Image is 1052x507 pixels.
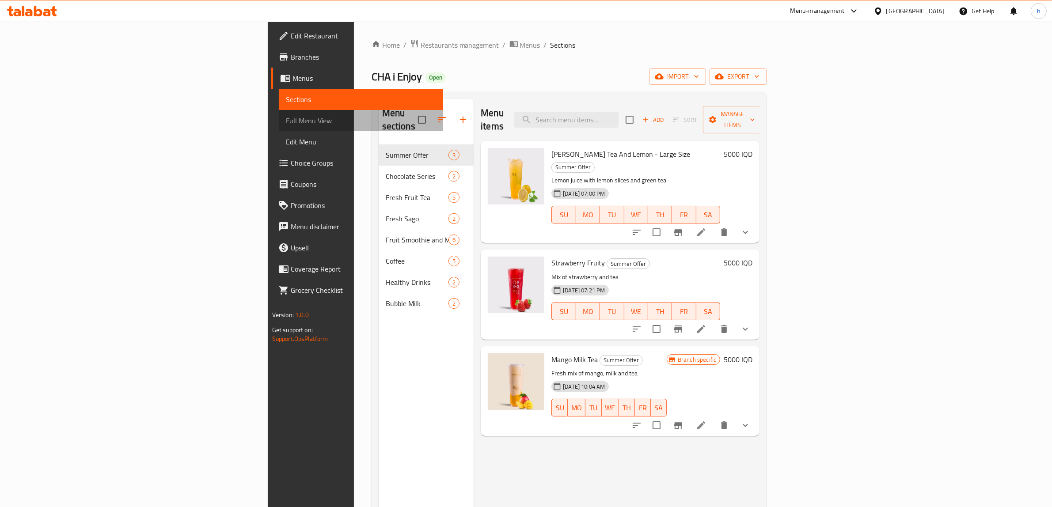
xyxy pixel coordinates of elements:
span: TU [604,208,620,221]
p: Lemon juice with lemon slices and green tea [551,175,720,186]
a: Edit menu item [696,420,706,431]
span: Coverage Report [291,264,437,274]
div: Bubble Milk2 [379,293,474,314]
span: TU [589,401,598,414]
nav: Menu sections [379,141,474,318]
button: delete [714,222,735,243]
span: Get support on: [272,324,313,336]
span: Strawberry Fruity [551,256,605,269]
a: Edit Restaurant [271,25,444,46]
span: Sections [286,94,437,105]
button: Branch-specific-item [668,415,689,436]
span: Coffee [386,256,449,266]
span: 2 [449,172,459,181]
span: SA [700,208,717,221]
button: import [649,68,706,85]
a: Choice Groups [271,152,444,174]
button: show more [735,318,756,340]
img: Jasmine Green Tea And Lemon - Large Size [488,148,544,204]
span: 5 [449,257,459,265]
span: 2 [449,215,459,223]
div: Menu-management [790,6,845,16]
a: Edit menu item [696,324,706,334]
span: Manage items [710,109,755,131]
button: SU [551,399,568,416]
span: Bubble Milk [386,298,449,309]
button: Manage items [703,106,762,133]
span: 5 [449,193,459,202]
a: Coupons [271,174,444,195]
span: SU [555,401,564,414]
button: delete [714,415,735,436]
button: FR [635,399,651,416]
span: 2 [449,278,459,287]
span: WE [628,208,645,221]
span: Select to update [647,320,666,338]
span: TU [604,305,620,318]
span: SU [555,208,572,221]
button: MO [576,303,600,320]
span: export [717,71,760,82]
span: [DATE] 10:04 AM [559,382,608,391]
button: SA [651,399,667,416]
button: TU [585,399,601,416]
button: WE [624,206,648,223]
span: Promotions [291,200,437,211]
button: SU [551,303,576,320]
p: Fresh mix of mango, milk and tea [551,368,667,379]
span: MO [571,401,582,414]
p: Mix of strawberry and tea [551,272,720,283]
span: FR [676,208,692,221]
div: items [448,256,460,266]
li: / [544,40,547,50]
a: Restaurants management [410,39,499,51]
a: Full Menu View [279,110,444,131]
span: Edit Restaurant [291,30,437,41]
span: FR [676,305,692,318]
a: Upsell [271,237,444,258]
div: items [448,298,460,309]
a: Promotions [271,195,444,216]
span: Choice Groups [291,158,437,168]
div: Fruit Smoothie and Milkshake6 [379,229,474,250]
button: Add [639,113,667,127]
span: FR [638,401,647,414]
span: TH [652,208,668,221]
svg: Show Choices [740,324,751,334]
span: WE [605,401,615,414]
button: show more [735,415,756,436]
span: Summer Offer [386,150,449,160]
div: Fresh Fruit Tea5 [379,187,474,208]
button: FR [672,206,696,223]
span: TH [652,305,668,318]
button: sort-choices [626,415,647,436]
h6: 5000 IQD [724,257,752,269]
span: [DATE] 07:00 PM [559,189,608,198]
span: Fresh Fruit Tea [386,192,449,203]
span: import [657,71,699,82]
div: Summer Offer [551,162,595,173]
span: WE [628,305,645,318]
span: Summer Offer [607,259,649,269]
span: Summer Offer [552,162,594,172]
div: items [448,192,460,203]
span: Branch specific [674,356,720,364]
button: WE [624,303,648,320]
div: Summer Offer3 [379,144,474,166]
button: TH [619,399,635,416]
a: Edit menu item [696,227,706,238]
span: MO [580,305,596,318]
div: Fresh Sago [386,213,449,224]
button: TU [600,303,624,320]
button: FR [672,303,696,320]
div: Coffee5 [379,250,474,272]
a: Menus [271,68,444,89]
div: Fruit Smoothie and Milkshake [386,235,449,245]
svg: Show Choices [740,227,751,238]
span: SU [555,305,572,318]
span: SA [654,401,663,414]
div: Fresh Sago2 [379,208,474,229]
